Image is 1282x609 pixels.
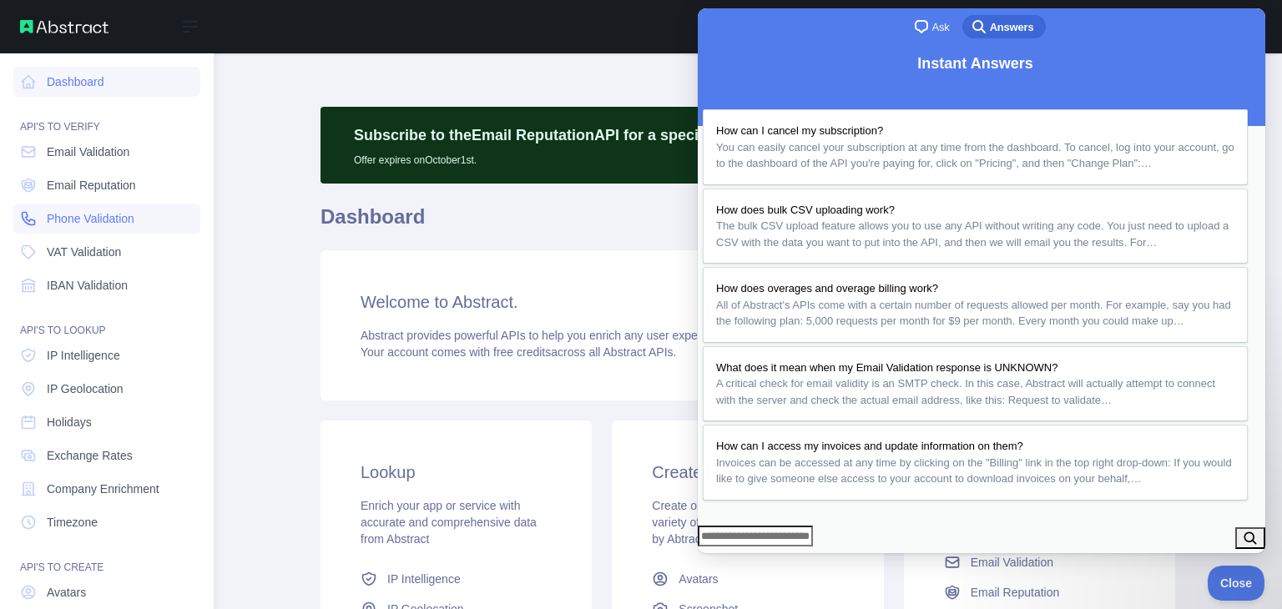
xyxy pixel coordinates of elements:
[13,474,200,504] a: Company Enrichment
[47,277,128,294] span: IBAN Validation
[47,380,124,397] span: IP Geolocation
[937,547,1142,577] a: Email Validation
[679,571,718,587] span: Avatars
[361,329,869,342] span: Abstract provides powerful APIs to help you enrich any user experience or automate any workflow.
[361,290,1135,314] h3: Welcome to Abstract.
[47,447,133,464] span: Exchange Rates
[354,564,558,594] a: IP Intelligence
[47,414,92,430] span: Holidays
[13,270,200,300] a: IBAN Validation
[13,340,200,370] a: IP Intelligence
[937,577,1142,607] a: Email Reputation
[493,345,551,359] span: free credits
[971,554,1053,571] span: Email Validation
[13,374,200,404] a: IP Geolocation
[698,8,1265,553] iframe: Help Scout Beacon - Live Chat, Contact Form, and Knowledge Base
[13,237,200,267] a: VAT Validation
[13,204,200,234] a: Phone Validation
[47,584,86,601] span: Avatars
[645,564,850,594] a: Avatars
[13,507,200,537] a: Timezone
[361,499,537,546] span: Enrich your app or service with accurate and comprehensive data from Abstract
[13,170,200,200] a: Email Reputation
[47,244,121,260] span: VAT Validation
[47,143,129,160] span: Email Validation
[47,514,98,531] span: Timezone
[13,440,200,471] a: Exchange Rates
[13,577,200,607] a: Avatars
[387,571,461,587] span: IP Intelligence
[47,177,136,194] span: Email Reputation
[652,499,830,546] span: Create or retrieve assets from a variety of data collected or created by Abtract
[47,347,120,364] span: IP Intelligence
[13,67,200,97] a: Dashboard
[13,137,200,167] a: Email Validation
[13,407,200,437] a: Holidays
[320,204,1175,244] h1: Dashboard
[354,147,812,167] p: Offer expires on October 1st.
[652,461,843,484] h3: Create
[20,20,109,33] img: Abstract API
[13,304,200,337] div: API'S TO LOOKUP
[361,461,552,484] h3: Lookup
[354,123,812,147] p: Subscribe to the Email Reputation API for a special 30 % discount
[13,100,200,133] div: API'S TO VERIFY
[13,541,200,574] div: API'S TO CREATE
[971,584,1060,601] span: Email Reputation
[361,345,676,359] span: Your account comes with across all Abstract APIs.
[1208,566,1265,601] iframe: Help Scout Beacon - Close
[47,210,134,227] span: Phone Validation
[47,481,159,497] span: Company Enrichment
